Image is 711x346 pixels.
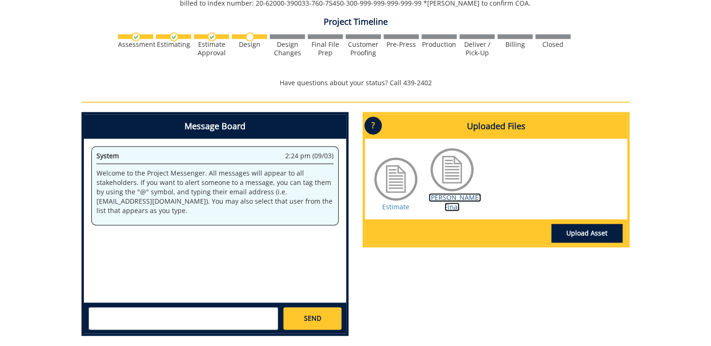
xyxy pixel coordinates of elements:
[232,40,267,49] div: Design
[270,40,305,57] div: Design Changes
[422,40,457,49] div: Production
[459,40,495,57] div: Deliver / Pick-Up
[382,202,409,211] a: Estimate
[81,78,630,88] p: Have questions about your status? Call 439-2402
[364,117,382,134] p: ?
[132,32,141,41] img: checkmark
[346,40,381,57] div: Customer Proofing
[429,193,481,211] a: [PERSON_NAME] Final
[551,224,622,243] a: Upload Asset
[283,307,341,330] a: SEND
[194,40,229,57] div: Estimate Approval
[81,17,630,27] h4: Project Timeline
[535,40,570,49] div: Closed
[365,114,627,139] h4: Uploaded Files
[207,32,216,41] img: checkmark
[497,40,533,49] div: Billing
[304,314,321,323] span: SEND
[84,114,346,139] h4: Message Board
[96,169,333,215] p: Welcome to the Project Messenger. All messages will appear to all stakeholders. If you want to al...
[89,307,278,330] textarea: messageToSend
[384,40,419,49] div: Pre-Press
[308,40,343,57] div: Final File Prep
[170,32,178,41] img: checkmark
[118,40,153,49] div: Assessment
[285,151,333,161] span: 2:24 pm (09/03)
[245,32,254,41] img: no
[96,151,119,160] span: System
[156,40,191,49] div: Estimating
